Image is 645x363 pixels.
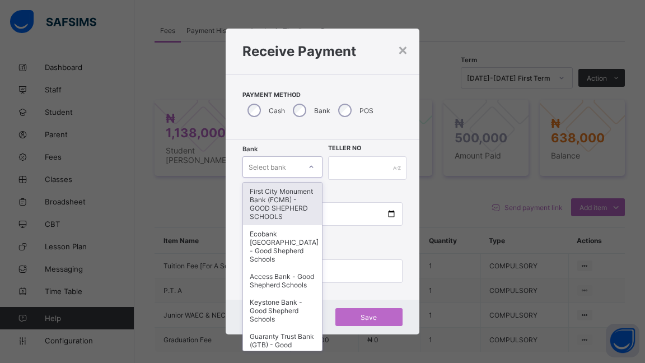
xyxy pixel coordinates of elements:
span: Bank [242,145,258,153]
span: Save [344,313,394,322]
h1: Receive Payment [242,43,403,59]
div: First City Monument Bank (FCMB) - GOOD SHEPHERD SCHOOLS [243,183,322,225]
label: Bank [314,106,330,115]
div: × [398,40,408,59]
div: Keystone Bank - Good Shepherd Schools [243,294,322,328]
label: POS [359,106,373,115]
div: Access Bank - Good Shepherd Schools [243,268,322,294]
label: Cash [269,106,285,115]
label: Teller No [328,145,361,152]
div: Guaranty Trust Bank (GTB) - Good Shepherd Schools [243,328,322,362]
div: Ecobank [GEOGRAPHIC_DATA] - Good Shepherd Schools [243,225,322,268]
span: Payment Method [242,91,403,99]
div: Select bank [249,156,286,178]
